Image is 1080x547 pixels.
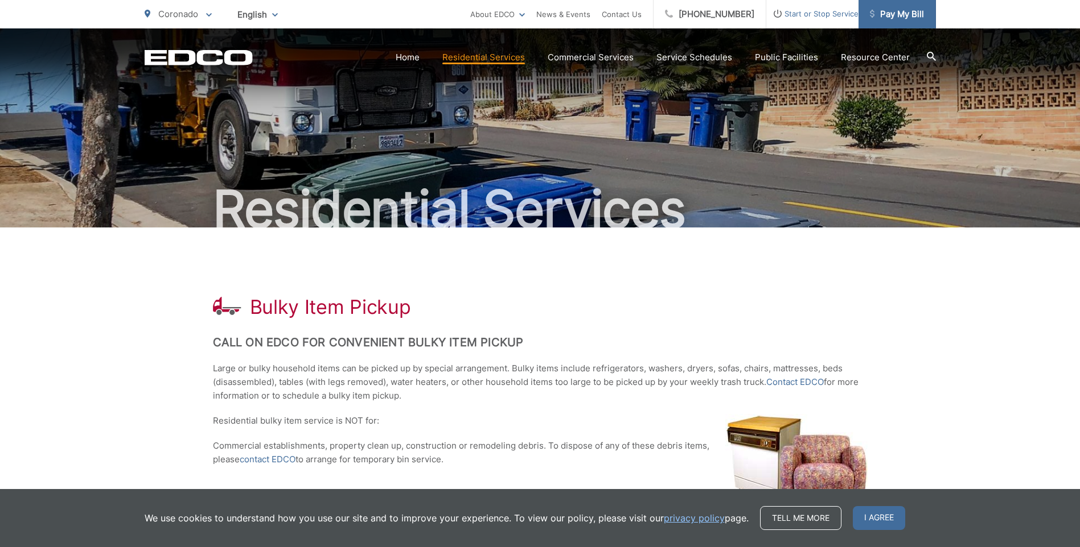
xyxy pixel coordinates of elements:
[229,5,286,24] span: English
[145,49,253,65] a: EDCD logo. Return to the homepage.
[656,51,732,64] a: Service Schedules
[602,7,642,21] a: Contact Us
[213,414,868,428] p: Residential bulky item service is NOT for:
[853,506,905,530] span: I agree
[664,511,725,525] a: privacy policy
[250,296,411,318] h1: Bulky Item Pickup
[841,51,910,64] a: Resource Center
[213,335,868,349] h2: Call on EDCO for Convenient Bulky Item Pickup
[145,181,936,238] h2: Residential Services
[145,511,749,525] p: We use cookies to understand how you use our site and to improve your experience. To view our pol...
[755,51,818,64] a: Public Facilities
[396,51,420,64] a: Home
[158,9,198,19] span: Coronado
[442,51,525,64] a: Residential Services
[213,439,868,466] p: Commercial establishments, property clean up, construction or remodeling debris. To dispose of an...
[213,362,868,403] p: Large or bulky household items can be picked up by special arrangement. Bulky items include refri...
[240,453,295,466] a: contact EDCO
[766,375,824,389] a: Contact EDCO
[470,7,525,21] a: About EDCO
[725,414,868,508] img: Dishwasher, television and chair
[870,7,924,21] span: Pay My Bill
[536,7,590,21] a: News & Events
[548,51,634,64] a: Commercial Services
[760,506,841,530] a: Tell me more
